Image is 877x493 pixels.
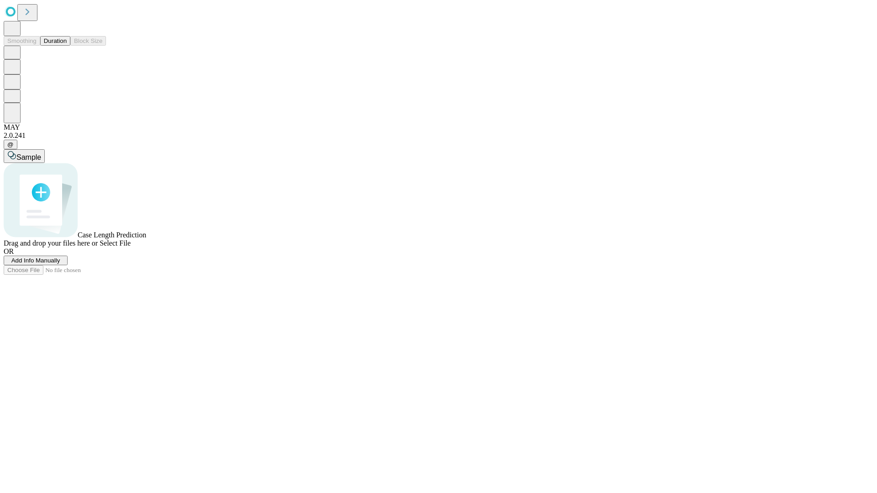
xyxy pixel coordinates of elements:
[11,257,60,264] span: Add Info Manually
[4,140,17,149] button: @
[4,247,14,255] span: OR
[4,36,40,46] button: Smoothing
[70,36,106,46] button: Block Size
[78,231,146,239] span: Case Length Prediction
[40,36,70,46] button: Duration
[4,256,68,265] button: Add Info Manually
[16,153,41,161] span: Sample
[7,141,14,148] span: @
[4,239,98,247] span: Drag and drop your files here or
[4,131,873,140] div: 2.0.241
[100,239,131,247] span: Select File
[4,149,45,163] button: Sample
[4,123,873,131] div: MAY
